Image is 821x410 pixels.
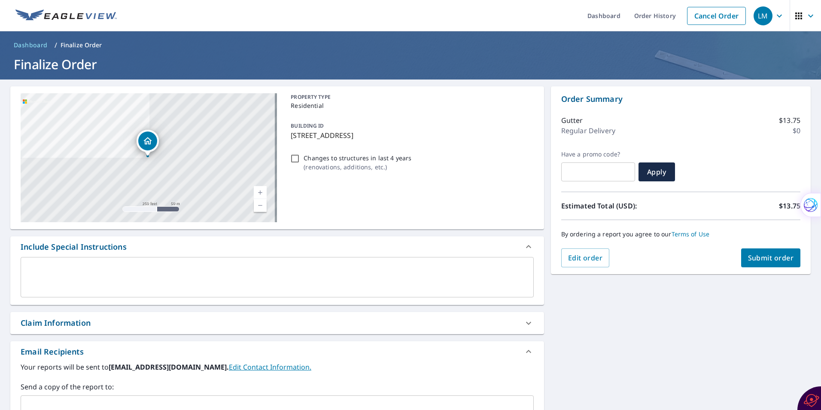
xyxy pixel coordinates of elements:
div: Claim Information [21,317,91,329]
p: Regular Delivery [561,125,615,136]
p: $13.75 [779,115,800,125]
div: Dropped pin, building 1, Residential property, 416 Neuse Ridge Dr Clayton, NC 27527 [137,130,159,156]
p: Estimated Total (USD): [561,201,681,211]
span: Dashboard [14,41,48,49]
label: Have a promo code? [561,150,635,158]
p: ( renovations, additions, etc. ) [304,162,411,171]
button: Apply [639,162,675,181]
label: Your reports will be sent to [21,362,534,372]
div: Email Recipients [10,341,544,362]
div: Email Recipients [21,346,84,358]
p: PROPERTY TYPE [291,93,530,101]
a: Current Level 17, Zoom In [254,186,267,199]
a: Terms of Use [672,230,710,238]
li: / [55,40,57,50]
div: Claim Information [10,312,544,334]
div: Include Special Instructions [21,241,127,253]
img: EV Logo [15,9,117,22]
div: LM [754,6,772,25]
p: Changes to structures in last 4 years [304,153,411,162]
p: Order Summary [561,93,800,105]
span: Edit order [568,253,603,263]
p: $0 [793,125,800,136]
span: Submit order [748,253,794,263]
button: Edit order [561,248,610,267]
p: $13.75 [779,201,800,211]
b: [EMAIL_ADDRESS][DOMAIN_NAME]. [109,362,229,372]
p: BUILDING ID [291,122,324,129]
p: Residential [291,101,530,110]
button: Submit order [741,248,801,267]
h1: Finalize Order [10,55,811,73]
p: Finalize Order [61,41,102,49]
span: Apply [645,167,668,177]
p: Gutter [561,115,583,125]
nav: breadcrumb [10,38,811,52]
p: [STREET_ADDRESS] [291,130,530,141]
a: Cancel Order [687,7,746,25]
div: Include Special Instructions [10,236,544,257]
p: By ordering a report you agree to our [561,230,800,238]
label: Send a copy of the report to: [21,382,534,392]
a: EditContactInfo [229,362,311,372]
a: Dashboard [10,38,51,52]
a: Current Level 17, Zoom Out [254,199,267,212]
